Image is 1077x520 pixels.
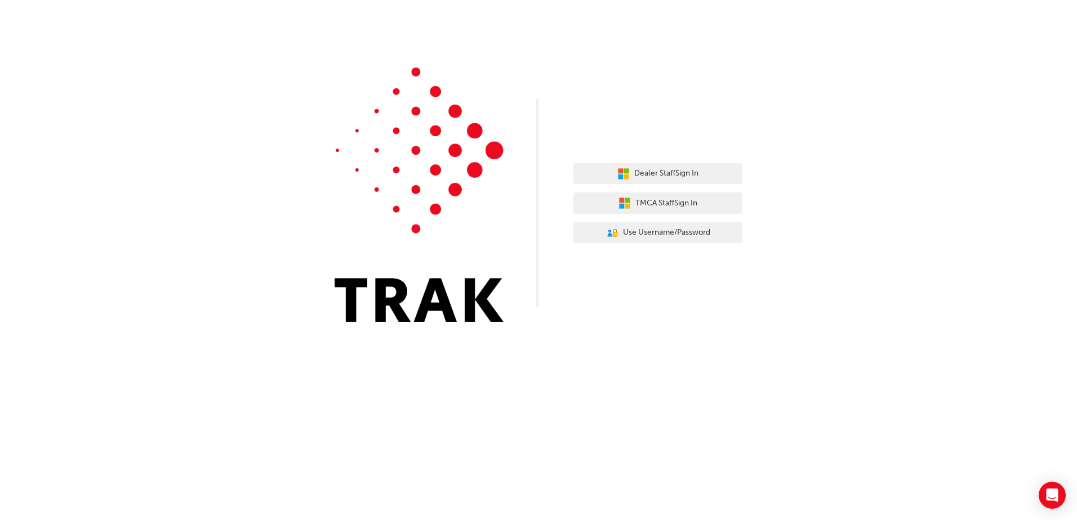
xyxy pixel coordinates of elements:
[573,192,742,214] button: TMCA StaffSign In
[635,197,697,210] span: TMCA Staff Sign In
[335,68,504,322] img: Trak
[623,226,710,239] span: Use Username/Password
[1039,482,1066,509] div: Open Intercom Messenger
[573,163,742,185] button: Dealer StaffSign In
[573,222,742,244] button: Use Username/Password
[634,167,698,180] span: Dealer Staff Sign In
